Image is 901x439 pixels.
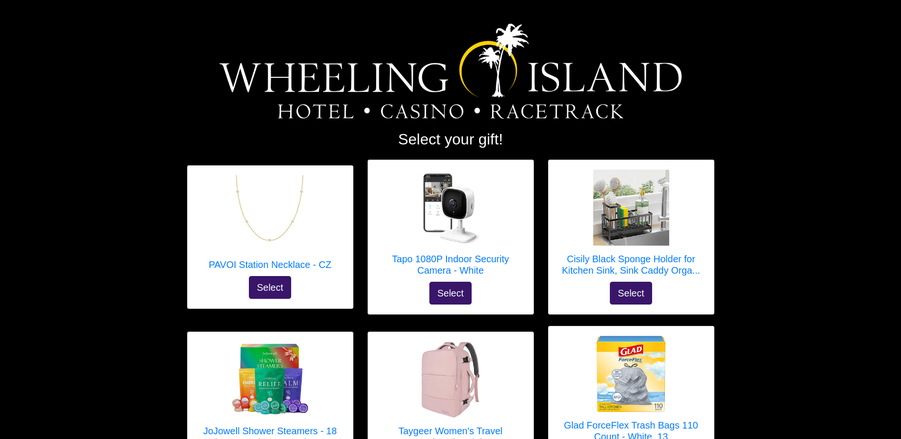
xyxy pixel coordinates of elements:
[610,282,653,305] button: Select
[209,259,331,270] h5: PAVOI Station Necklace - CZ
[413,170,489,246] img: Tapo 1080P Indoor Security Camera - White
[429,282,472,305] button: Select
[558,253,704,276] h5: Cisily Black Sponge Holder for Kitchen Sink, Sink Caddy Orga...
[593,336,669,412] img: Glad ForceFlex Trash Bags 110 Count - White, 13 Gallon
[413,342,489,418] img: Taygeer Women's Travel Backpack - Pink
[232,342,308,418] img: JoJowell Shower Steamers - 18 Pack - Aromatherapy Variety Pack
[249,276,292,299] button: Select
[232,175,308,251] img: PAVOI Station Necklace - CZ
[378,170,524,282] a: Tapo 1080P Indoor Security Camera - White Tapo 1080P Indoor Security Camera - White
[558,170,704,282] a: Cisily Black Sponge Holder for Kitchen Sink, Sink Caddy Organizer with High Brush Holder, Kitchen...
[219,24,682,119] img: Logo
[593,170,669,246] img: Cisily Black Sponge Holder for Kitchen Sink, Sink Caddy Organizer with High Brush Holder, Kitchen...
[378,253,524,276] h5: Tapo 1080P Indoor Security Camera - White
[187,130,714,148] h2: Select your gift!
[209,175,331,276] a: PAVOI Station Necklace - CZ PAVOI Station Necklace - CZ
